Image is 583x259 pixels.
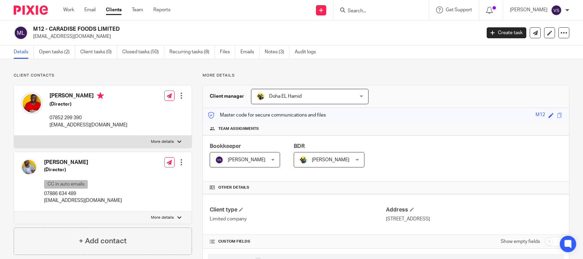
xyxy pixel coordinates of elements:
span: Bookkeeper [210,144,241,149]
p: [EMAIL_ADDRESS][DOMAIN_NAME] [33,33,476,40]
h5: (Director) [50,101,127,108]
p: Master code for secure communications and files [208,112,326,119]
img: svg%3E [551,5,562,16]
div: M12 [536,111,545,119]
h2: M12 - CARADISE FOODS LIMITED [33,26,388,33]
span: Team assignments [218,126,259,132]
h4: [PERSON_NAME] [50,92,127,101]
p: More details [151,215,174,220]
a: Files [220,45,235,59]
img: svg%3E [14,26,28,40]
h4: + Add contact [79,236,127,246]
p: Limited company [210,216,386,222]
img: Shaun%20McAnuff.png [21,159,37,175]
p: More details [203,73,569,78]
span: Other details [218,185,249,190]
a: Clients [106,6,122,13]
img: Doha-Starbridge.jpg [256,92,265,100]
a: Client tasks (0) [80,45,117,59]
a: Open tasks (2) [39,45,75,59]
p: [PERSON_NAME] [510,6,547,13]
img: Craig%20McAnuff.png [21,92,43,114]
a: Notes (3) [265,45,290,59]
p: 07852 299 390 [50,114,127,121]
h4: Client type [210,206,386,214]
a: Team [132,6,143,13]
p: [EMAIL_ADDRESS][DOMAIN_NAME] [50,122,127,128]
span: Doha EL Hamid [269,94,302,99]
span: [PERSON_NAME] [312,158,349,162]
img: svg%3E [215,156,223,164]
a: Audit logs [295,45,321,59]
a: Reports [153,6,170,13]
p: [EMAIL_ADDRESS][DOMAIN_NAME] [44,197,122,204]
h5: (Director) [44,166,122,173]
span: Get Support [446,8,472,12]
h4: CUSTOM FIELDS [210,239,386,244]
h4: [PERSON_NAME] [44,159,122,166]
p: CC in auto emails [44,180,88,189]
p: More details [151,139,174,145]
h4: Address [386,206,562,214]
span: BDR [294,144,305,149]
img: Pixie [14,5,48,15]
h3: Client manager [210,93,244,100]
a: Email [84,6,96,13]
a: Closed tasks (50) [122,45,164,59]
a: Details [14,45,34,59]
a: Create task [487,27,526,38]
a: Work [63,6,74,13]
p: [STREET_ADDRESS] [386,216,562,222]
p: Client contacts [14,73,192,78]
input: Search [347,8,408,14]
p: 07886 634 489 [44,190,122,197]
a: Emails [240,45,260,59]
span: [PERSON_NAME] [228,158,265,162]
label: Show empty fields [501,238,540,245]
img: Dennis-Starbridge.jpg [299,156,307,164]
i: Primary [97,92,104,99]
a: Recurring tasks (8) [169,45,215,59]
